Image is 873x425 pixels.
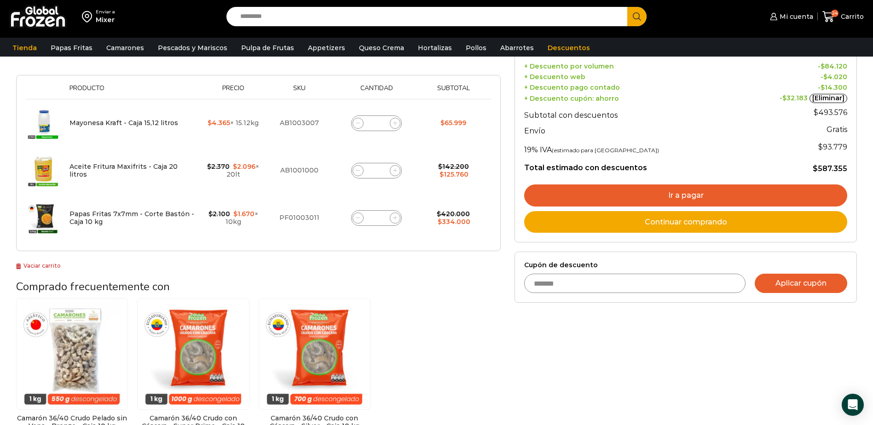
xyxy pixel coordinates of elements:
[233,210,254,218] bdi: 1.670
[201,99,266,147] td: × 15.12kg
[69,119,178,127] a: Mayonesa Kraft - Caja 15,12 litros
[827,125,847,134] strong: Gratis
[208,119,230,127] bdi: 4.365
[333,85,420,99] th: Cantidad
[814,108,818,117] span: $
[440,119,466,127] bdi: 65.999
[266,99,333,147] td: AB1003007
[524,156,742,173] th: Total estimado con descuentos
[208,210,230,218] bdi: 2.100
[814,108,847,117] bdi: 493.576
[16,262,61,269] a: Vaciar carrito
[153,39,232,57] a: Pescados y Mariscos
[821,83,847,92] bdi: 14.300
[438,162,442,171] span: $
[524,261,847,269] label: Cupón de descuento
[821,83,825,92] span: $
[831,10,838,17] span: 24
[439,170,468,178] bdi: 125.760
[742,60,847,71] td: -
[437,210,441,218] span: $
[461,39,491,57] a: Pollos
[524,92,742,103] th: + Descuento cupón: ahorro
[742,70,847,81] td: -
[96,9,115,15] div: Enviar a
[233,210,237,218] span: $
[207,162,211,171] span: $
[524,60,742,71] th: + Descuento por volumen
[208,210,213,218] span: $
[233,162,255,171] bdi: 2.096
[768,7,813,26] a: Mi cuenta
[46,39,97,57] a: Papas Fritas
[437,210,470,218] bdi: 420.000
[266,194,333,241] td: PF01003011
[813,164,818,173] span: $
[438,162,469,171] bdi: 142.200
[821,62,847,70] bdi: 84.120
[782,94,786,102] span: $
[208,119,212,127] span: $
[237,39,299,57] a: Pulpa de Frutas
[420,85,486,99] th: Subtotal
[742,92,847,103] td: -
[370,117,383,130] input: Product quantity
[496,39,538,57] a: Abarrotes
[413,39,457,57] a: Hortalizas
[777,12,813,21] span: Mi cuenta
[233,162,237,171] span: $
[823,73,847,81] bdi: 4.020
[627,7,647,26] button: Search button
[813,164,847,173] bdi: 587.355
[354,39,409,57] a: Queso Crema
[65,85,201,99] th: Producto
[201,85,266,99] th: Precio
[266,85,333,99] th: Sku
[524,81,742,92] th: + Descuento pago contado
[822,6,864,28] a: 24 Carrito
[742,81,847,92] td: -
[370,164,383,177] input: Product quantity
[439,170,444,178] span: $
[201,194,266,241] td: × 10kg
[809,94,847,103] a: [Eliminar]
[69,162,178,178] a: Aceite Fritura Maxifrits - Caja 20 litros
[524,184,847,207] a: Ir a pagar
[821,62,825,70] span: $
[524,138,742,156] th: 19% IVA
[438,218,470,226] bdi: 334.000
[102,39,149,57] a: Camarones
[524,211,847,233] a: Continuar comprando
[303,39,350,57] a: Appetizers
[370,212,383,224] input: Product quantity
[524,70,742,81] th: + Descuento web
[201,147,266,194] td: × 20lt
[266,147,333,194] td: AB1001000
[838,12,864,21] span: Carrito
[543,39,595,57] a: Descuentos
[552,147,659,154] small: (estimado para [GEOGRAPHIC_DATA])
[782,94,808,102] span: 32.183
[524,103,742,122] th: Subtotal con descuentos
[16,279,170,294] span: Comprado frecuentemente con
[207,162,230,171] bdi: 2.370
[755,274,847,293] button: Aplicar cupón
[440,119,445,127] span: $
[842,394,864,416] div: Open Intercom Messenger
[438,218,442,226] span: $
[96,15,115,24] div: Mixer
[818,143,823,151] span: $
[69,210,194,226] a: Papas Fritas 7x7mm - Corte Bastón - Caja 10 kg
[8,39,41,57] a: Tienda
[823,73,827,81] span: $
[818,143,847,151] span: 93.779
[524,122,742,138] th: Envío
[82,9,96,24] img: address-field-icon.svg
